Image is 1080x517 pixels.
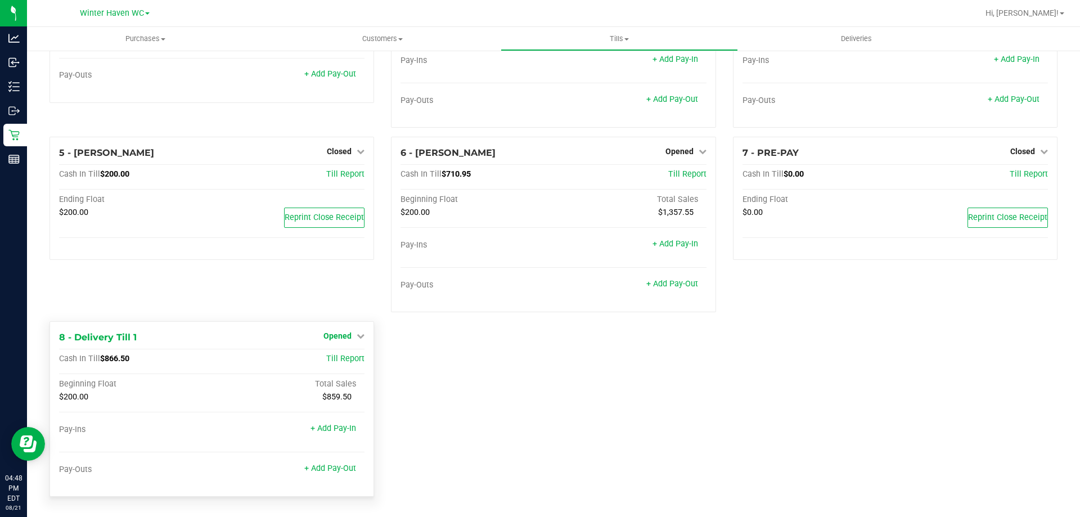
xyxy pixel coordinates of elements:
div: Ending Float [742,195,895,205]
span: $866.50 [100,354,129,363]
inline-svg: Outbound [8,105,20,116]
a: + Add Pay-Out [988,95,1039,104]
div: Ending Float [59,195,212,205]
span: Cash In Till [59,354,100,363]
span: 6 - [PERSON_NAME] [400,147,496,158]
a: Till Report [1010,169,1048,179]
span: 5 - [PERSON_NAME] [59,147,154,158]
span: $1,357.55 [658,208,694,217]
a: + Add Pay-Out [646,95,698,104]
span: Reprint Close Receipt [285,213,364,222]
a: + Add Pay-In [994,55,1039,64]
inline-svg: Retail [8,129,20,141]
span: $200.00 [100,169,129,179]
span: Winter Haven WC [80,8,144,18]
span: $200.00 [59,392,88,402]
a: Till Report [326,354,364,363]
span: Deliveries [826,34,887,44]
span: 7 - PRE-PAY [742,147,799,158]
span: Opened [665,147,694,156]
a: Deliveries [738,27,975,51]
div: Pay-Ins [400,56,553,66]
inline-svg: Reports [8,154,20,165]
inline-svg: Analytics [8,33,20,44]
span: $200.00 [400,208,430,217]
span: Cash In Till [742,169,784,179]
a: + Add Pay-In [310,424,356,433]
div: Pay-Outs [59,70,212,80]
div: Beginning Float [59,379,212,389]
inline-svg: Inbound [8,57,20,68]
span: Closed [1010,147,1035,156]
a: Purchases [27,27,264,51]
span: 8 - Delivery Till 1 [59,332,137,343]
div: Beginning Float [400,195,553,205]
button: Reprint Close Receipt [284,208,364,228]
button: Reprint Close Receipt [967,208,1048,228]
a: + Add Pay-Out [646,279,698,289]
span: $0.00 [784,169,804,179]
div: Pay-Ins [59,425,212,435]
p: 08/21 [5,503,22,512]
a: Customers [264,27,501,51]
a: Till Report [326,169,364,179]
div: Pay-Outs [742,96,895,106]
iframe: Resource center [11,427,45,461]
div: Total Sales [212,379,365,389]
a: + Add Pay-Out [304,69,356,79]
inline-svg: Inventory [8,81,20,92]
span: $0.00 [742,208,763,217]
div: Pay-Outs [59,465,212,475]
div: Pay-Ins [400,240,553,250]
span: Opened [323,331,352,340]
a: + Add Pay-In [652,239,698,249]
div: Pay-Outs [400,96,553,106]
span: Hi, [PERSON_NAME]! [985,8,1059,17]
a: Tills [501,27,737,51]
span: Customers [264,34,500,44]
span: $710.95 [442,169,471,179]
span: Cash In Till [400,169,442,179]
span: Closed [327,147,352,156]
span: $859.50 [322,392,352,402]
a: + Add Pay-Out [304,464,356,473]
span: Reprint Close Receipt [968,213,1047,222]
p: 04:48 PM EDT [5,473,22,503]
div: Pay-Outs [400,280,553,290]
span: Tills [501,34,737,44]
a: + Add Pay-In [652,55,698,64]
div: Pay-Ins [742,56,895,66]
span: $200.00 [59,208,88,217]
div: Total Sales [553,195,706,205]
span: Purchases [27,34,264,44]
a: Till Report [668,169,706,179]
span: Cash In Till [59,169,100,179]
